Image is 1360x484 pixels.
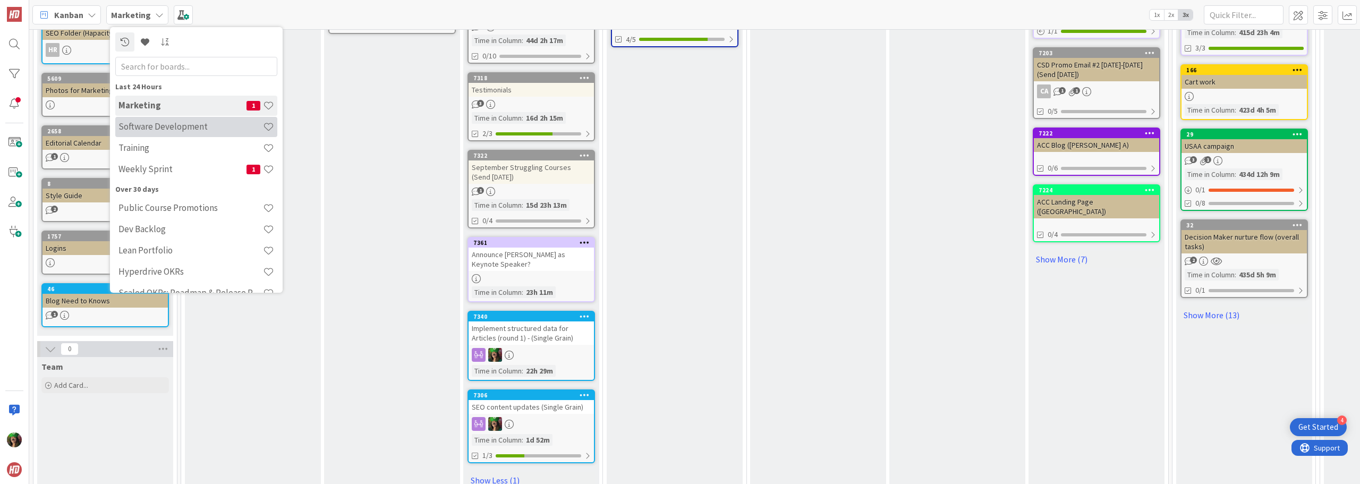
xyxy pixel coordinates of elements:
div: 2658 [42,126,168,136]
div: CSD Promo Email #2 [DATE]-[DATE] (Send [DATE]) [1034,58,1159,81]
h4: Software Development [118,121,263,132]
div: 29USAA campaign [1181,130,1307,153]
div: 2658Editorial Calendar [42,126,168,150]
span: 1 [51,153,58,160]
div: Cart work [1181,75,1307,89]
span: 3x [1178,10,1193,20]
input: Search for boards... [115,57,277,76]
span: : [1235,27,1236,38]
a: 29USAA campaignTime in Column:434d 12h 9m0/10/8 [1180,129,1308,211]
div: Time in Column [472,199,522,211]
div: Time in Column [1185,104,1235,116]
a: 2658Editorial Calendar [41,125,169,169]
img: SL [7,432,22,447]
div: Over 30 days [115,184,277,195]
span: 0/4 [1048,229,1058,240]
div: SEO content updates (Single Grain) [469,400,594,414]
div: Open Get Started checklist, remaining modules: 4 [1290,418,1347,436]
div: 7322 [473,152,594,159]
div: 4 [1337,415,1347,425]
span: 1x [1150,10,1164,20]
div: Time in Column [472,286,522,298]
h4: Public Course Promotions [118,202,263,213]
span: Add Card... [54,380,88,390]
div: 16d 2h 15m [523,112,566,124]
div: Logins [42,241,168,255]
a: Show More (13) [1180,307,1308,324]
div: 32Decision Maker nurture flow (overall tasks) [1181,220,1307,253]
img: avatar [7,462,22,477]
div: 46Blog Need to Knows [42,284,168,308]
span: Support [22,2,48,14]
div: Photos for Marketing Use [42,83,168,97]
span: : [1235,104,1236,116]
span: 0 [61,343,79,355]
a: SEO Folder (Hapacity)HR [41,15,169,64]
div: 7340 [473,313,594,320]
a: 46Blog Need to Knows [41,283,169,327]
div: 7361 [473,239,594,247]
a: 8Style Guide [41,178,169,222]
a: 7222ACC Blog ([PERSON_NAME] A)0/6 [1033,128,1160,176]
b: Marketing [111,10,151,20]
div: Decision Maker nurture flow (overall tasks) [1181,230,1307,253]
div: 7306 [473,392,594,399]
a: 32Decision Maker nurture flow (overall tasks)Time in Column:435d 5h 9m0/1 [1180,219,1308,298]
div: 22h 29m [523,365,556,377]
span: 0/10 [482,50,496,62]
span: 1 / 1 [1048,26,1058,37]
div: Time in Column [472,365,522,377]
div: 7361 [469,238,594,248]
div: 7318 [473,74,594,82]
span: 0/1 [1195,285,1205,296]
div: Implement structured data for Articles (round 1) - (Single Grain) [469,321,594,345]
span: : [522,286,523,298]
span: 2/3 [482,128,492,139]
span: 1 [1059,87,1066,94]
span: 0 / 1 [1195,184,1205,196]
div: 2658 [47,128,168,135]
a: 7306SEO content updates (Single Grain)SLTime in Column:1d 52m1/3 [467,389,595,463]
a: 7340Implement structured data for Articles (round 1) - (Single Grain)SLTime in Column:22h 29m [467,311,595,381]
a: 7318TestimonialsTime in Column:16d 2h 15m2/3 [467,72,595,141]
div: 423d 4h 5m [1236,104,1279,116]
div: HR [46,43,59,57]
div: SEO Folder (Hapacity) [42,26,168,40]
a: 5609Photos for Marketing Use [41,73,169,117]
span: 0/4 [482,215,492,226]
div: 32 [1186,222,1307,229]
div: 166 [1181,65,1307,75]
a: Show More (7) [1033,251,1160,268]
a: 7224ACC Landing Page ([GEOGRAPHIC_DATA])0/4 [1033,184,1160,242]
div: USAA campaign [1181,139,1307,153]
a: 1757Logins [41,231,169,275]
div: 7306SEO content updates (Single Grain) [469,390,594,414]
span: 1/3 [482,450,492,461]
div: 44d 2h 17m [523,35,566,46]
div: 8Style Guide [42,179,168,202]
a: 7322September Struggling Courses (Send [DATE])Time in Column:15d 23h 13m0/4 [467,150,595,228]
div: Last 24 Hours [115,81,277,92]
span: 3/3 [1195,43,1205,54]
div: ACC Blog ([PERSON_NAME] A) [1034,138,1159,152]
div: 166 [1186,66,1307,74]
div: 435d 5h 9m [1236,269,1279,281]
div: 5609 [47,75,168,82]
div: 0/1 [1181,183,1307,197]
div: Testimonials [469,83,594,97]
div: 1/1 [1034,24,1159,38]
div: 415d 23h 4m [1236,27,1282,38]
h4: Lean Portfolio [118,245,263,256]
h4: Training [118,142,263,153]
span: 1 [477,187,484,194]
div: 7318 [469,73,594,83]
div: 7224 [1039,186,1159,194]
span: 1 [246,101,260,111]
span: : [522,365,523,377]
span: : [522,35,523,46]
span: 2 [1190,257,1197,264]
a: 166Cart workTime in Column:423d 4h 5m [1180,64,1308,120]
div: Time in Column [472,434,522,446]
span: : [522,199,523,211]
div: 7203 [1039,49,1159,57]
